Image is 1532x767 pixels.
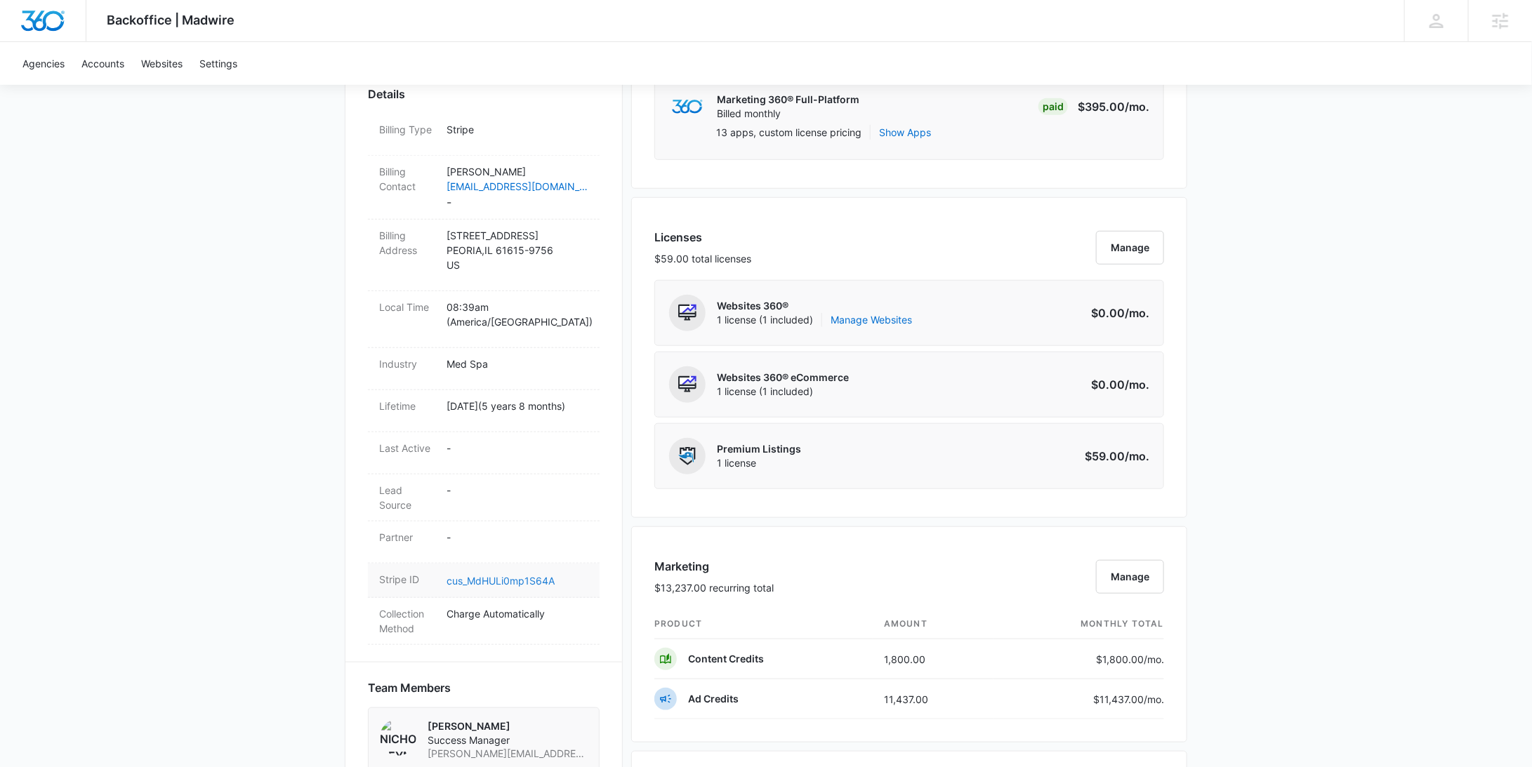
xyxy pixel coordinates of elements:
[717,313,912,327] span: 1 license (1 included)
[672,100,702,114] img: marketing360Logo
[428,733,588,747] span: Success Manager
[379,300,435,314] dt: Local Time
[368,156,600,220] div: Billing Contact[PERSON_NAME][EMAIL_ADDRESS][DOMAIN_NAME]-
[1083,376,1149,393] p: $0.00
[447,356,588,371] p: Med Spa
[447,441,588,455] p: -
[716,125,861,140] p: 13 apps, custom license pricing
[831,313,912,327] a: Manage Websites
[379,572,435,587] dt: Stripe ID
[1078,98,1149,115] p: $395.00
[380,719,416,756] img: Nicholas Geymann
[368,598,600,645] div: Collection MethodCharge Automatically
[873,679,993,719] td: 11,437.00
[717,456,801,470] span: 1 license
[428,719,588,733] p: [PERSON_NAME]
[654,609,873,639] th: product
[1096,560,1164,594] button: Manage
[368,521,600,563] div: Partner-
[379,399,435,413] dt: Lifetime
[447,228,588,272] p: [STREET_ADDRESS] PEORIA , IL 61615-9756 US
[379,483,435,512] dt: Lead Source
[873,639,993,679] td: 1,800.00
[1093,692,1164,707] p: $11,437.00
[368,220,600,291] div: Billing Address[STREET_ADDRESS]PEORIA,IL 61615-9756US
[368,432,600,474] div: Last Active-
[1125,100,1149,114] span: /mo.
[447,179,588,194] a: [EMAIL_ADDRESS][DOMAIN_NAME]
[14,42,73,85] a: Agencies
[654,580,774,595] p: $13,237.00 recurring total
[1083,305,1149,321] p: $0.00
[1125,306,1149,320] span: /mo.
[368,291,600,348] div: Local Time08:39am (America/[GEOGRAPHIC_DATA])
[73,42,133,85] a: Accounts
[654,251,751,266] p: $59.00 total licenses
[688,692,739,706] p: Ad Credits
[447,530,588,545] p: -
[447,122,588,137] p: Stripe
[379,441,435,455] dt: Last Active
[447,483,588,498] p: -
[1038,98,1068,115] div: Paid
[447,606,588,621] p: Charge Automatically
[688,652,764,666] p: Content Credits
[379,606,435,636] dt: Collection Method
[1083,448,1149,465] p: $59.00
[873,609,993,639] th: amount
[447,575,555,587] a: cus_MdHULi0mp1S64A
[379,356,435,371] dt: Industry
[1096,231,1164,265] button: Manage
[717,93,859,107] p: Marketing 360® Full-Platform
[379,164,435,194] dt: Billing Contact
[1096,652,1164,667] p: $1,800.00
[368,474,600,521] div: Lead Source-
[654,558,774,575] h3: Marketing
[428,747,588,761] span: [PERSON_NAME][EMAIL_ADDRESS][PERSON_NAME][DOMAIN_NAME]
[368,390,600,432] div: Lifetime[DATE](5 years 8 months)
[368,679,451,696] span: Team Members
[447,164,588,179] p: [PERSON_NAME]
[717,385,849,399] span: 1 license (1 included)
[191,42,246,85] a: Settings
[654,229,751,246] h3: Licenses
[379,122,435,137] dt: Billing Type
[379,530,435,545] dt: Partner
[379,228,435,258] dt: Billing Address
[133,42,191,85] a: Websites
[717,442,801,456] p: Premium Listings
[368,348,600,390] div: IndustryMed Spa
[717,371,849,385] p: Websites 360® eCommerce
[993,609,1164,639] th: monthly total
[447,164,588,211] dd: -
[1125,449,1149,463] span: /mo.
[717,299,912,313] p: Websites 360®
[717,107,859,121] p: Billed monthly
[1144,653,1164,665] span: /mo.
[447,399,588,413] p: [DATE] ( 5 years 8 months )
[368,563,600,598] div: Stripe IDcus_MdHULi0mp1S64A
[1125,378,1149,392] span: /mo.
[1144,693,1164,705] span: /mo.
[368,86,405,102] span: Details
[447,300,588,329] p: 08:39am ( America/[GEOGRAPHIC_DATA] )
[107,13,235,27] span: Backoffice | Madwire
[879,125,931,140] button: Show Apps
[368,114,600,156] div: Billing TypeStripe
